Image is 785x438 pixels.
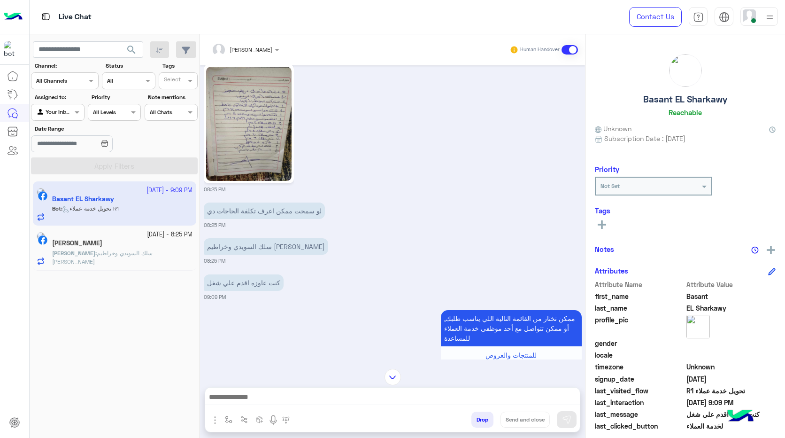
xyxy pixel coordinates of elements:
[595,266,628,275] h6: Attributes
[204,238,328,255] p: 21/9/2025, 8:25 PM
[147,230,192,239] small: [DATE] - 8:25 PM
[686,338,776,348] span: null
[38,235,47,245] img: Facebook
[230,46,272,53] span: [PERSON_NAME]
[595,315,685,336] span: profile_pic
[595,374,685,384] span: signup_date
[595,421,685,431] span: last_clicked_button
[595,350,685,360] span: locale
[686,362,776,372] span: Unknown
[629,7,682,27] a: Contact Us
[669,108,702,117] h6: Reachable
[106,62,154,70] label: Status
[686,398,776,407] span: 2025-09-21T18:09:53.5Z
[595,409,685,419] span: last_message
[35,93,83,102] label: Assigned to:
[268,415,279,426] img: send voice note
[562,415,571,424] img: send message
[595,280,685,289] span: Attribute Name
[724,400,757,433] img: hulul-logo.png
[204,274,284,291] p: 21/9/2025, 9:09 PM
[148,93,196,102] label: Note mentions
[52,250,97,257] b: :
[686,386,776,396] span: تحويل خدمة عملاء R1
[120,41,143,62] button: search
[764,11,776,23] img: profile
[719,12,730,23] img: tab
[204,203,325,219] p: 21/9/2025, 8:25 PM
[52,239,102,247] h5: Hussein Abu Khadija
[209,415,221,426] img: send attachment
[162,62,197,70] label: Tags
[686,350,776,360] span: null
[92,93,140,102] label: Priority
[441,310,582,346] p: 21/9/2025, 9:09 PM
[40,11,52,23] img: tab
[206,67,292,181] img: 551380816_24943693778559574_484518459146804743_n.jpg
[256,416,263,423] img: create order
[385,369,401,385] img: scroll
[500,412,550,428] button: Send and close
[4,41,21,58] img: 322208621163248
[204,257,225,265] small: 08:25 PM
[204,186,225,193] small: 08:25 PM
[643,94,727,105] h5: Basant EL Sharkawy
[52,250,153,265] span: سلك السويدي وخراطيم مصطفى محمود
[595,291,685,301] span: first_name
[595,338,685,348] span: gender
[689,7,708,27] a: tab
[595,362,685,372] span: timezone
[686,291,776,301] span: Basant
[520,46,560,54] small: Human Handover
[751,246,759,254] img: notes
[595,165,619,173] h6: Priority
[162,75,181,86] div: Select
[767,246,775,254] img: add
[693,12,704,23] img: tab
[686,409,776,419] span: كنت عاوزه اقدم علي شغل
[743,9,756,23] img: userImage
[604,133,685,143] span: Subscription Date : [DATE]
[595,245,614,253] h6: Notes
[59,11,92,23] p: Live Chat
[35,125,140,133] label: Date Range
[237,412,252,427] button: Trigger scenario
[595,386,685,396] span: last_visited_flow
[204,293,226,301] small: 09:09 PM
[221,412,237,427] button: select flow
[670,55,701,86] img: picture
[52,250,95,257] span: [PERSON_NAME]
[595,398,685,407] span: last_interaction
[595,206,776,215] h6: Tags
[252,412,268,427] button: create order
[240,416,248,423] img: Trigger scenario
[4,7,23,27] img: Logo
[225,416,232,423] img: select flow
[471,412,493,428] button: Drop
[686,303,776,313] span: EL Sharkawy
[37,232,45,241] img: picture
[686,280,776,289] span: Attribute Value
[686,315,710,338] img: picture
[204,221,225,229] small: 08:25 PM
[595,124,631,133] span: Unknown
[31,157,198,174] button: Apply Filters
[686,374,776,384] span: 2025-09-21T18:09:05.906Z
[35,62,98,70] label: Channel:
[282,416,290,424] img: make a call
[595,303,685,313] span: last_name
[686,421,776,431] span: لخدمة العملاء
[126,44,137,55] span: search
[485,351,537,359] span: للمنتجات والعروض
